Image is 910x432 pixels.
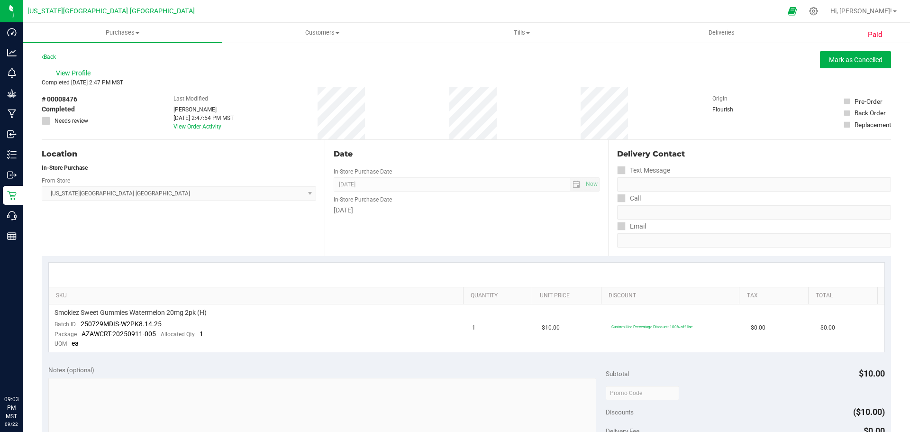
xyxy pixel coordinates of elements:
span: Deliveries [696,28,747,37]
span: Hi, [PERSON_NAME]! [830,7,892,15]
div: Delivery Contact [617,148,891,160]
div: [DATE] [334,205,599,215]
span: Batch ID [55,321,76,328]
a: Unit Price [540,292,598,300]
span: View Profile [56,68,94,78]
span: Subtotal [606,370,629,377]
span: Purchases [23,28,222,37]
div: [DATE] 2:47:54 PM MST [173,114,234,122]
span: AZAWCRT-20250911-005 [82,330,156,338]
span: 250729MDIS-W2PK8.14.25 [81,320,162,328]
span: $10.00 [542,323,560,332]
p: 09/22 [4,421,18,428]
label: In-Store Purchase Date [334,195,392,204]
span: ($10.00) [853,407,885,417]
input: Format: (999) 999-9999 [617,205,891,220]
span: Notes (optional) [48,366,94,374]
a: Deliveries [622,23,821,43]
span: Package [55,331,77,338]
a: Back [42,54,56,60]
inline-svg: Grow [7,89,17,98]
label: Origin [712,94,728,103]
span: 1 [200,330,203,338]
input: Format: (999) 999-9999 [617,177,891,192]
span: Mark as Cancelled [829,56,883,64]
inline-svg: Call Center [7,211,17,221]
label: Last Modified [173,94,208,103]
strong: In-Store Purchase [42,165,88,171]
div: [PERSON_NAME] [173,105,234,114]
div: Replacement [855,120,891,129]
input: Promo Code [606,386,679,400]
span: Custom Line Percentage Discount: 100% off line [611,324,692,329]
p: 09:03 PM MST [4,395,18,421]
label: Text Message [617,164,670,177]
div: Location [42,148,316,160]
inline-svg: Outbound [7,170,17,180]
a: Quantity [471,292,528,300]
span: Needs review [55,117,88,125]
span: Paid [868,29,883,40]
a: Customers [222,23,422,43]
div: Manage settings [808,7,819,16]
div: Flourish [712,105,760,114]
span: UOM [55,340,67,347]
a: Total [816,292,874,300]
label: Email [617,220,646,233]
a: Tax [747,292,805,300]
div: Back Order [855,108,886,118]
a: Tills [422,23,621,43]
button: Mark as Cancelled [820,51,891,68]
span: # 00008476 [42,94,77,104]
span: Open Ecommerce Menu [782,2,803,20]
label: In-Store Purchase Date [334,167,392,176]
div: Date [334,148,599,160]
span: $0.00 [751,323,765,332]
span: Tills [422,28,621,37]
span: Completed [42,104,75,114]
span: ea [72,340,79,347]
span: Allocated Qty [161,331,195,338]
inline-svg: Dashboard [7,28,17,37]
span: Discounts [606,404,634,421]
span: $0.00 [820,323,835,332]
inline-svg: Monitoring [7,68,17,78]
span: $10.00 [859,368,885,378]
label: Call [617,192,641,205]
a: SKU [56,292,459,300]
span: Customers [223,28,421,37]
inline-svg: Retail [7,191,17,200]
a: Discount [609,292,736,300]
label: From Store [42,176,70,185]
span: Smokiez Sweet Gummies Watermelon 20mg 2pk (H) [55,308,207,317]
inline-svg: Inventory [7,150,17,159]
inline-svg: Reports [7,231,17,241]
inline-svg: Analytics [7,48,17,57]
inline-svg: Inbound [7,129,17,139]
span: Completed [DATE] 2:47 PM MST [42,79,123,86]
iframe: Resource center [9,356,38,385]
a: Purchases [23,23,222,43]
div: Pre-Order [855,97,883,106]
span: 1 [472,323,475,332]
inline-svg: Manufacturing [7,109,17,119]
span: [US_STATE][GEOGRAPHIC_DATA] [GEOGRAPHIC_DATA] [27,7,195,15]
a: View Order Activity [173,123,221,130]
